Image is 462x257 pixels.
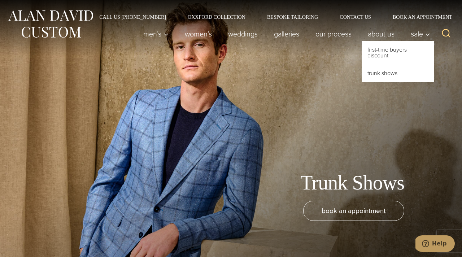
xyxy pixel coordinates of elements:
[220,27,266,41] a: weddings
[300,171,404,195] h1: Trunk Shows
[329,14,382,19] a: Contact Us
[362,65,434,82] a: Trunk Shows
[360,27,403,41] a: About Us
[322,205,386,216] span: book an appointment
[415,235,455,253] iframe: Opens a widget where you can chat to one of our agents
[177,27,220,41] a: Women’s
[303,201,404,221] a: book an appointment
[88,14,177,19] a: Call Us [PHONE_NUMBER]
[362,41,434,64] a: First-Time Buyers Discount
[308,27,360,41] a: Our Process
[403,27,434,41] button: Sale sub menu toggle
[135,27,177,41] button: Men’s sub menu toggle
[256,14,329,19] a: Bespoke Tailoring
[382,14,455,19] a: Book an Appointment
[135,27,434,41] nav: Primary Navigation
[7,8,94,40] img: Alan David Custom
[437,25,455,43] button: View Search Form
[88,14,455,19] nav: Secondary Navigation
[266,27,308,41] a: Galleries
[177,14,256,19] a: Oxxford Collection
